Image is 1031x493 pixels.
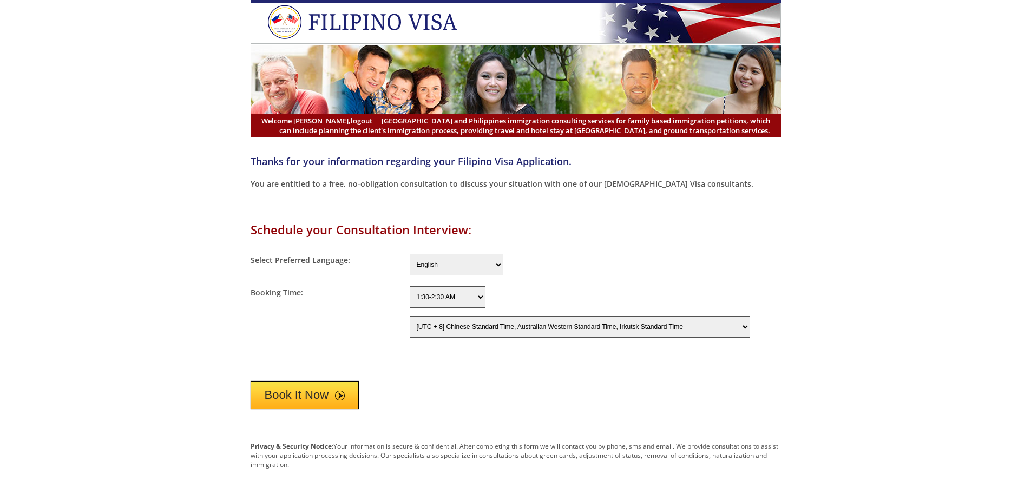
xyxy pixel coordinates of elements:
[251,442,781,469] p: Your information is secure & confidential. After completing this form we will contact you by phon...
[261,116,372,126] span: Welcome [PERSON_NAME],
[251,442,333,451] strong: Privacy & Security Notice:
[251,155,781,168] h4: Thanks for your information regarding your Filipino Visa Application.
[251,221,781,238] h1: Schedule your Consultation Interview:
[351,116,372,126] a: logout
[251,287,303,298] label: Booking Time:
[251,381,359,409] button: Book It Now
[251,255,350,265] label: Select Preferred Language:
[261,116,770,135] span: [GEOGRAPHIC_DATA] and Philippines immigration consulting services for family based immigration pe...
[251,179,781,189] p: You are entitled to a free, no-obligation consultation to discuss your situation with one of our ...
